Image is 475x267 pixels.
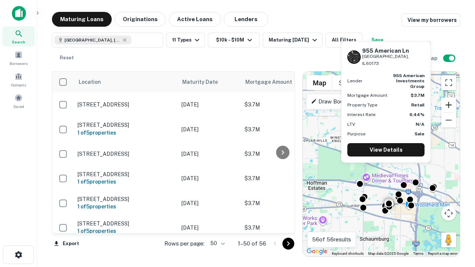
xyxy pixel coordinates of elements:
[78,129,174,137] h6: 1 of 5 properties
[332,251,364,256] button: Keyboard shortcuts
[181,174,237,182] p: [DATE]
[2,26,35,46] a: Search
[224,12,268,27] button: Lenders
[10,60,27,66] span: Borrowers
[241,72,322,92] th: Mortgage Amount
[303,72,460,256] div: 0 0
[65,37,120,43] span: [GEOGRAPHIC_DATA], [GEOGRAPHIC_DATA]
[402,13,460,27] a: View my borrowers
[282,238,294,250] button: Go to next page
[245,224,319,232] p: $3.7M
[415,131,425,136] strong: Sale
[78,101,174,108] p: [STREET_ADDRESS]
[245,199,319,207] p: $3.7M
[181,100,237,109] p: [DATE]
[166,33,205,47] button: 11 Types
[178,72,241,92] th: Maturity Date
[332,75,369,90] button: Show satellite imagery
[12,39,25,45] span: Search
[78,196,174,202] p: [STREET_ADDRESS]
[169,12,221,27] button: Active Loans
[2,69,35,89] a: Contacts
[12,6,26,21] img: capitalize-icon.png
[115,12,166,27] button: Originations
[2,48,35,68] a: Borrowers
[347,111,376,118] p: Interest Rate
[307,75,332,90] button: Show street map
[347,131,366,137] p: Purpose
[208,33,260,47] button: $10k - $10M
[181,224,237,232] p: [DATE]
[78,202,174,211] h6: 1 of 5 properties
[347,102,377,108] p: Property Type
[368,251,409,256] span: Map data ©2025 Google
[181,150,237,158] p: [DATE]
[245,125,319,133] p: $3.7M
[347,78,363,84] p: Lender
[428,251,458,256] a: Report a map error
[441,75,456,90] button: Toggle fullscreen view
[441,233,456,247] button: Drag Pegman onto the map to open Street View
[181,125,237,133] p: [DATE]
[245,150,319,158] p: $3.7M
[2,91,35,111] a: Saved
[78,178,174,186] h6: 1 of 5 properties
[245,100,319,109] p: $3.7M
[74,72,178,92] th: Location
[207,238,226,249] div: 50
[311,97,357,106] p: Draw Boundary
[238,239,266,248] p: 1–50 of 56
[325,33,363,47] button: All Filters
[78,227,174,235] h6: 1 of 5 properties
[52,238,81,249] button: Export
[441,113,456,128] button: Zoom out
[362,53,425,67] p: [GEOGRAPHIC_DATA], IL60173
[269,36,319,44] div: Maturing [DATE]
[438,184,475,220] iframe: Chat Widget
[78,220,174,227] p: [STREET_ADDRESS]
[411,102,425,108] strong: Retail
[413,251,423,256] a: Terms (opens in new tab)
[164,239,204,248] p: Rows per page:
[411,93,425,98] strong: $3.7M
[362,47,425,54] h6: 955 American Ln
[245,78,302,86] span: Mortgage Amount
[182,78,227,86] span: Maturity Date
[78,78,101,86] span: Location
[78,171,174,178] p: [STREET_ADDRESS]
[441,98,456,112] button: Zoom in
[55,50,79,65] button: Reset
[78,122,174,128] p: [STREET_ADDRESS]
[305,247,329,256] a: Open this area in Google Maps (opens a new window)
[366,33,389,47] button: Save your search to get updates of matches that match your search criteria.
[13,103,24,109] span: Saved
[245,174,319,182] p: $3.7M
[52,12,112,27] button: Maturing Loans
[347,92,387,99] p: Mortgage Amount
[347,143,425,156] a: View Details
[263,33,322,47] button: Maturing [DATE]
[393,73,425,89] strong: 955 american investments group
[347,121,355,128] p: LTV
[409,112,425,117] strong: 6.44%
[11,82,26,88] span: Contacts
[181,199,237,207] p: [DATE]
[416,122,425,127] strong: N/A
[305,247,329,256] img: Google
[78,151,174,157] p: [STREET_ADDRESS]
[312,235,351,244] p: 56 of 56 results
